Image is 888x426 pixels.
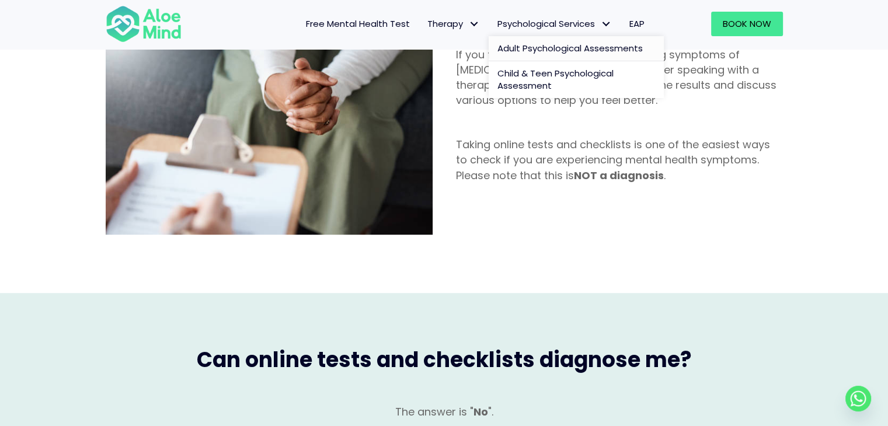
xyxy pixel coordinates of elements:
nav: Menu [197,12,653,36]
span: EAP [629,18,645,30]
a: Child & Teen Psychological Assessment [489,61,664,99]
a: EAP [621,12,653,36]
a: Psychological ServicesPsychological Services: submenu [489,12,621,36]
span: Psychological Services [497,18,612,30]
span: Can online tests and checklists diagnose me? [197,345,692,375]
a: Free Mental Health Test [297,12,419,36]
p: Taking online tests and checklists is one of the easiest ways to check if you are experiencing me... [456,137,783,183]
span: Book Now [723,18,771,30]
span: Therapy [427,18,480,30]
strong: NOT a diagnosis [574,168,664,183]
span: Therapy: submenu [466,16,483,33]
a: TherapyTherapy: submenu [419,12,489,36]
p: Online screening tools, checklists, mental health checks and tests are meant to be a quick snapsh... [456,17,783,109]
a: Book Now [711,12,783,36]
strong: No [473,404,488,419]
span: Child & Teen Psychological Assessment [497,67,614,92]
a: Whatsapp [845,386,871,411]
img: Mental health test free [106,17,433,235]
span: Psychological Services: submenu [598,16,615,33]
a: Adult Psychological Assessments [489,36,664,61]
img: Aloe mind Logo [106,5,182,43]
span: Free Mental Health Test [306,18,410,30]
p: The answer is " ". [129,404,760,420]
span: Adult Psychological Assessments [497,42,643,54]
